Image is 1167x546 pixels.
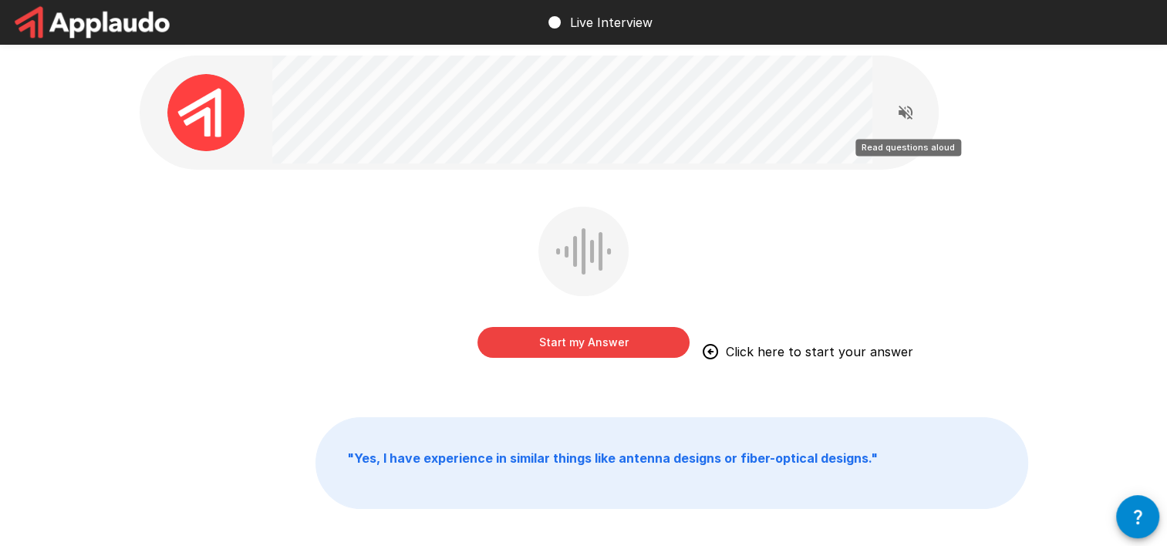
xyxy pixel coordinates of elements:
div: Read questions aloud [855,139,961,156]
p: Live Interview [570,13,653,32]
img: applaudo_avatar.png [167,74,245,151]
button: Read questions aloud [890,97,921,128]
button: Start my Answer [477,327,690,358]
b: " Yes, I have experience in similar things like antenna designs or fiber-optical designs. " [347,450,878,466]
